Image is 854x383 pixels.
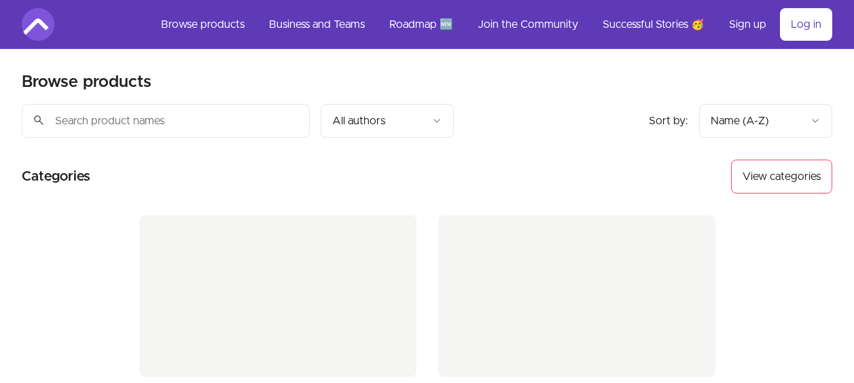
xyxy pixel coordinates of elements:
[378,8,464,41] a: Roadmap 🆕
[150,8,832,41] nav: Main
[718,8,777,41] a: Sign up
[731,160,832,194] button: View categories
[22,71,152,93] h2: Browse products
[649,115,688,126] span: Sort by:
[592,8,715,41] a: Successful Stories 🥳
[150,8,255,41] a: Browse products
[22,104,310,138] input: Search product names
[780,8,832,41] a: Log in
[33,111,45,130] span: search
[321,104,454,138] button: Filter by author
[22,160,90,194] h2: Categories
[258,8,376,41] a: Business and Teams
[22,8,54,41] img: Amigoscode logo
[467,8,589,41] a: Join the Community
[699,104,832,138] button: Product sort options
